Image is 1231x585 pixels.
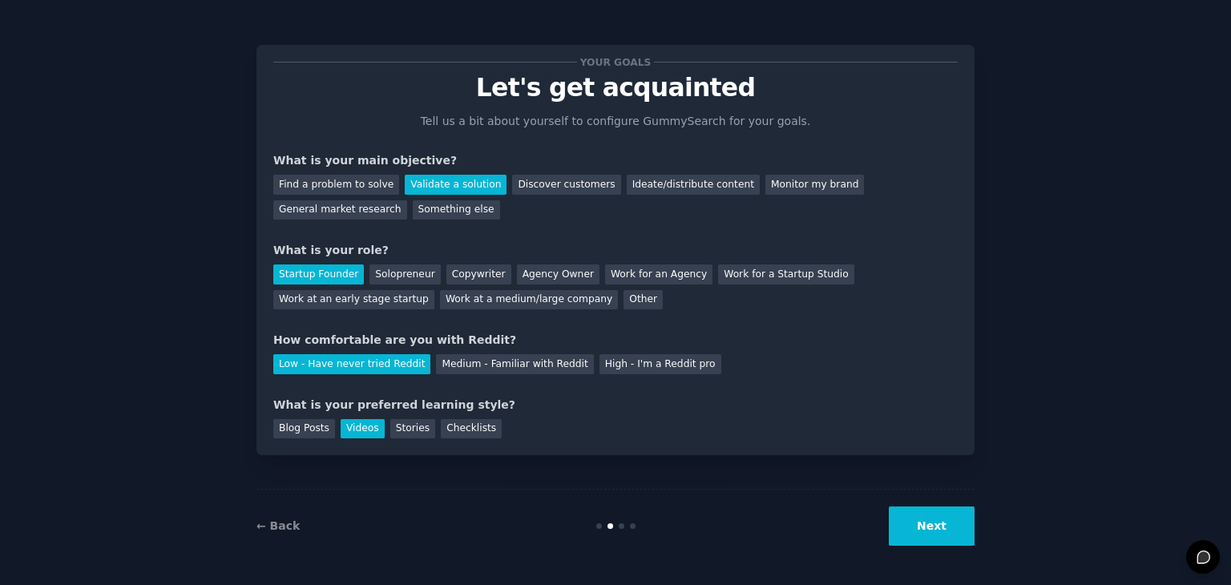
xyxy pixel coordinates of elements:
[390,419,435,439] div: Stories
[273,200,407,220] div: General market research
[273,397,958,414] div: What is your preferred learning style?
[413,200,500,220] div: Something else
[273,152,958,169] div: What is your main objective?
[273,290,434,310] div: Work at an early stage startup
[273,332,958,349] div: How comfortable are you with Reddit?
[341,419,385,439] div: Videos
[446,264,511,284] div: Copywriter
[273,242,958,259] div: What is your role?
[599,354,721,374] div: High - I'm a Reddit pro
[440,290,618,310] div: Work at a medium/large company
[436,354,593,374] div: Medium - Familiar with Reddit
[273,175,399,195] div: Find a problem to solve
[273,354,430,374] div: Low - Have never tried Reddit
[273,74,958,102] p: Let's get acquainted
[405,175,507,195] div: Validate a solution
[627,175,760,195] div: Ideate/distribute content
[441,419,502,439] div: Checklists
[718,264,854,284] div: Work for a Startup Studio
[889,506,975,546] button: Next
[577,54,654,71] span: Your goals
[273,264,364,284] div: Startup Founder
[624,290,663,310] div: Other
[765,175,864,195] div: Monitor my brand
[256,519,300,532] a: ← Back
[605,264,712,284] div: Work for an Agency
[273,419,335,439] div: Blog Posts
[517,264,599,284] div: Agency Owner
[512,175,620,195] div: Discover customers
[414,113,817,130] p: Tell us a bit about yourself to configure GummySearch for your goals.
[369,264,440,284] div: Solopreneur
